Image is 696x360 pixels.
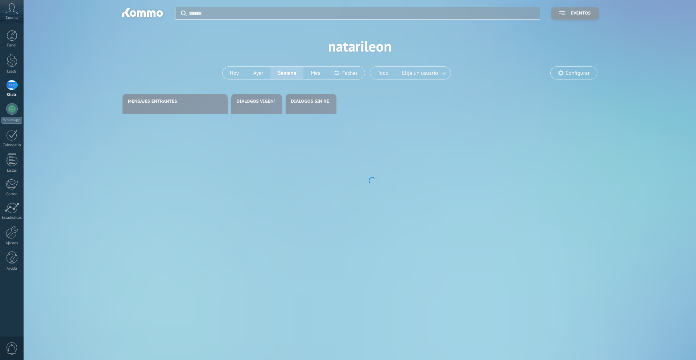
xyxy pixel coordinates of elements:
[1,143,22,148] div: Calendario
[1,168,22,173] div: Listas
[6,16,18,20] span: Cuenta
[1,117,22,124] div: WhatsApp
[1,241,22,246] div: Ajustes
[1,93,22,97] div: Chats
[1,192,22,197] div: Correo
[1,266,22,271] div: Ayuda
[1,216,22,220] div: Estadísticas
[1,43,22,48] div: Panel
[1,69,22,74] div: Leads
